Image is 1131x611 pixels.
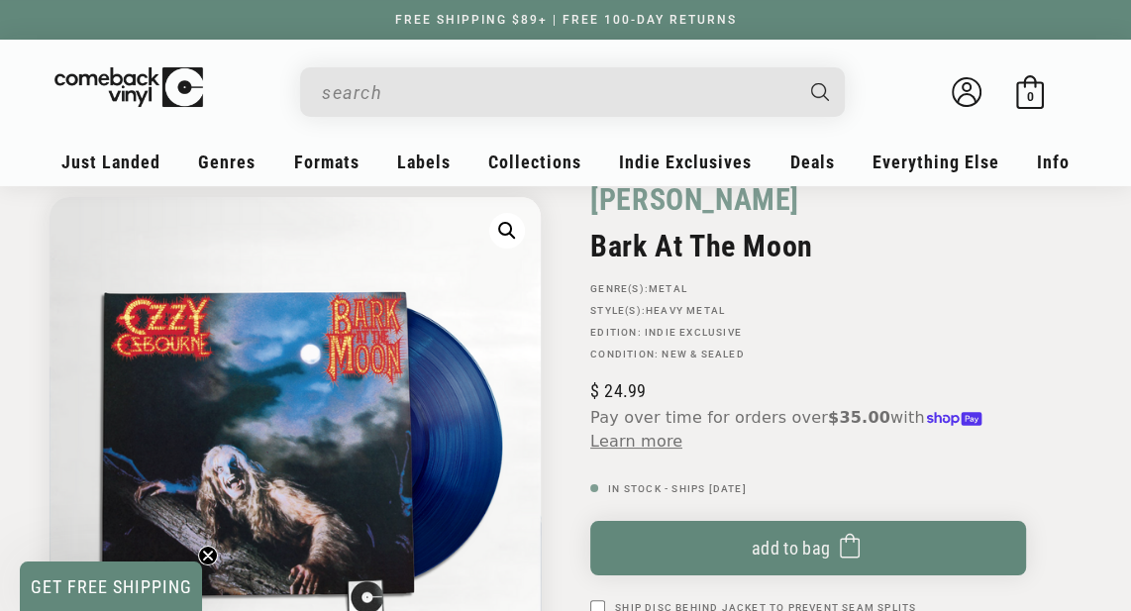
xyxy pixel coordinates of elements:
p: In Stock - Ships [DATE] [590,483,1026,495]
a: FREE SHIPPING $89+ | FREE 100-DAY RETURNS [375,13,757,27]
span: Indie Exclusives [619,152,752,172]
span: Genres [198,152,256,172]
h2: Bark At The Moon [590,229,1026,263]
div: Search [300,67,845,117]
span: GET FREE SHIPPING [31,576,192,597]
p: GENRE(S): [590,283,1026,295]
span: Everything Else [873,152,999,172]
span: Collections [488,152,581,172]
span: Labels [397,152,451,172]
span: 0 [1027,89,1034,104]
a: Metal [649,283,687,294]
span: Add to bag [752,538,831,559]
p: Edition: [590,327,1026,339]
a: Indie Exclusive [645,327,742,338]
a: [PERSON_NAME] [590,180,799,219]
span: $ [590,380,599,401]
button: Add to bag [590,521,1026,575]
span: Just Landed [61,152,160,172]
div: GET FREE SHIPPINGClose teaser [20,561,202,611]
p: STYLE(S): [590,305,1026,317]
button: Close teaser [198,546,218,565]
span: Info [1037,152,1070,172]
button: Search [794,67,848,117]
span: Formats [294,152,360,172]
a: Heavy Metal [646,305,725,316]
span: Deals [790,152,835,172]
input: When autocomplete results are available use up and down arrows to review and enter to select [322,72,791,113]
p: Condition: New & Sealed [590,349,1026,360]
span: 24.99 [590,380,646,401]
